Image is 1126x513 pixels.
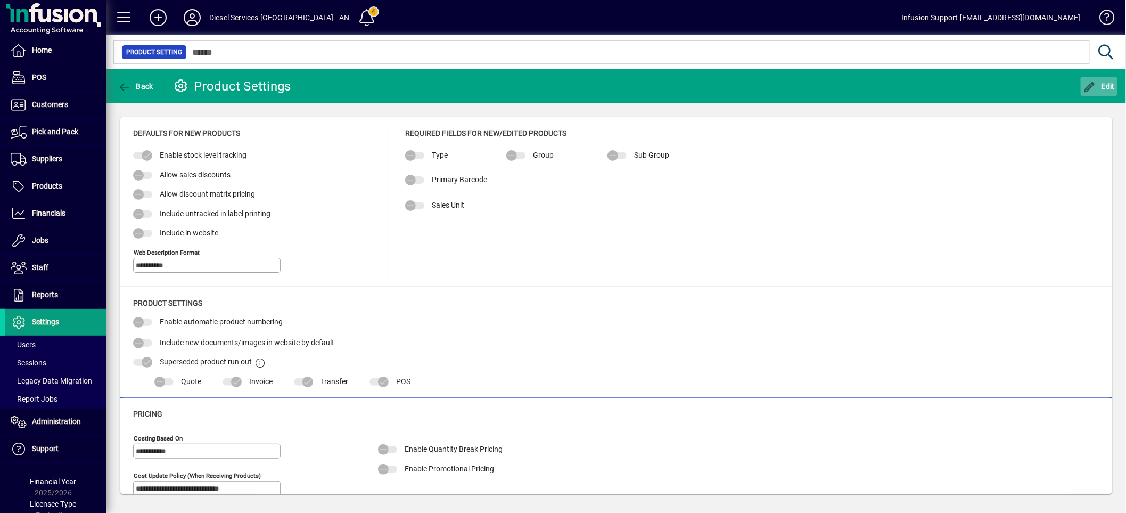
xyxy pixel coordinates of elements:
[1081,77,1118,96] button: Edit
[5,436,106,462] a: Support
[134,435,183,442] mat-label: Costing Based on
[11,340,36,349] span: Users
[405,129,566,137] span: Required Fields for New/Edited Products
[5,372,106,390] a: Legacy Data Migration
[11,395,57,403] span: Report Jobs
[160,209,270,218] span: Include untracked in label printing
[32,182,62,190] span: Products
[173,78,291,95] div: Product Settings
[32,46,52,54] span: Home
[5,282,106,308] a: Reports
[432,151,448,159] span: Type
[32,209,65,217] span: Financials
[5,64,106,91] a: POS
[175,8,209,27] button: Profile
[405,465,494,473] span: Enable Promotional Pricing
[126,47,182,58] span: Product Setting
[181,377,201,386] span: Quote
[32,73,46,82] span: POS
[5,173,106,200] a: Products
[30,477,77,486] span: Financial Year
[160,317,283,326] span: Enable automatic product numbering
[134,248,200,256] mat-label: Web Description Format
[5,146,106,173] a: Suppliers
[1091,2,1113,37] a: Knowledge Base
[134,472,261,479] mat-label: Cost Update Policy (when receiving products)
[634,151,669,159] span: Sub Group
[160,170,231,179] span: Allow sales discounts
[5,336,106,354] a: Users
[1083,82,1115,91] span: Edit
[5,200,106,227] a: Financials
[32,100,68,109] span: Customers
[160,229,218,237] span: Include in website
[32,444,59,453] span: Support
[141,8,175,27] button: Add
[320,377,348,386] span: Transfer
[5,409,106,435] a: Administration
[32,236,48,245] span: Jobs
[533,151,554,159] span: Group
[30,500,77,508] span: Licensee Type
[160,190,255,198] span: Allow discount matrix pricing
[118,82,153,91] span: Back
[11,377,92,385] span: Legacy Data Migration
[106,77,165,96] app-page-header-button: Back
[133,410,162,418] span: Pricing
[32,154,62,163] span: Suppliers
[5,390,106,408] a: Report Jobs
[901,9,1081,26] div: Infusion Support [EMAIL_ADDRESS][DOMAIN_NAME]
[396,377,410,386] span: POS
[115,77,156,96] button: Back
[32,263,48,272] span: Staff
[133,129,240,137] span: Defaults for new products
[133,299,202,307] span: Product Settings
[160,151,246,159] span: Enable stock level tracking
[405,445,503,453] span: Enable Quantity Break Pricing
[432,175,487,184] span: Primary Barcode
[32,127,78,136] span: Pick and Pack
[11,359,46,367] span: Sessions
[5,92,106,118] a: Customers
[5,255,106,281] a: Staff
[5,37,106,64] a: Home
[5,354,106,372] a: Sessions
[249,377,273,386] span: Invoice
[32,417,81,426] span: Administration
[160,357,252,366] span: Superseded product run out
[32,317,59,326] span: Settings
[32,290,58,299] span: Reports
[432,201,464,209] span: Sales Unit
[209,9,350,26] div: Diesel Services [GEOGRAPHIC_DATA] - AN
[5,119,106,145] a: Pick and Pack
[5,227,106,254] a: Jobs
[160,338,334,347] span: Include new documents/images in website by default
